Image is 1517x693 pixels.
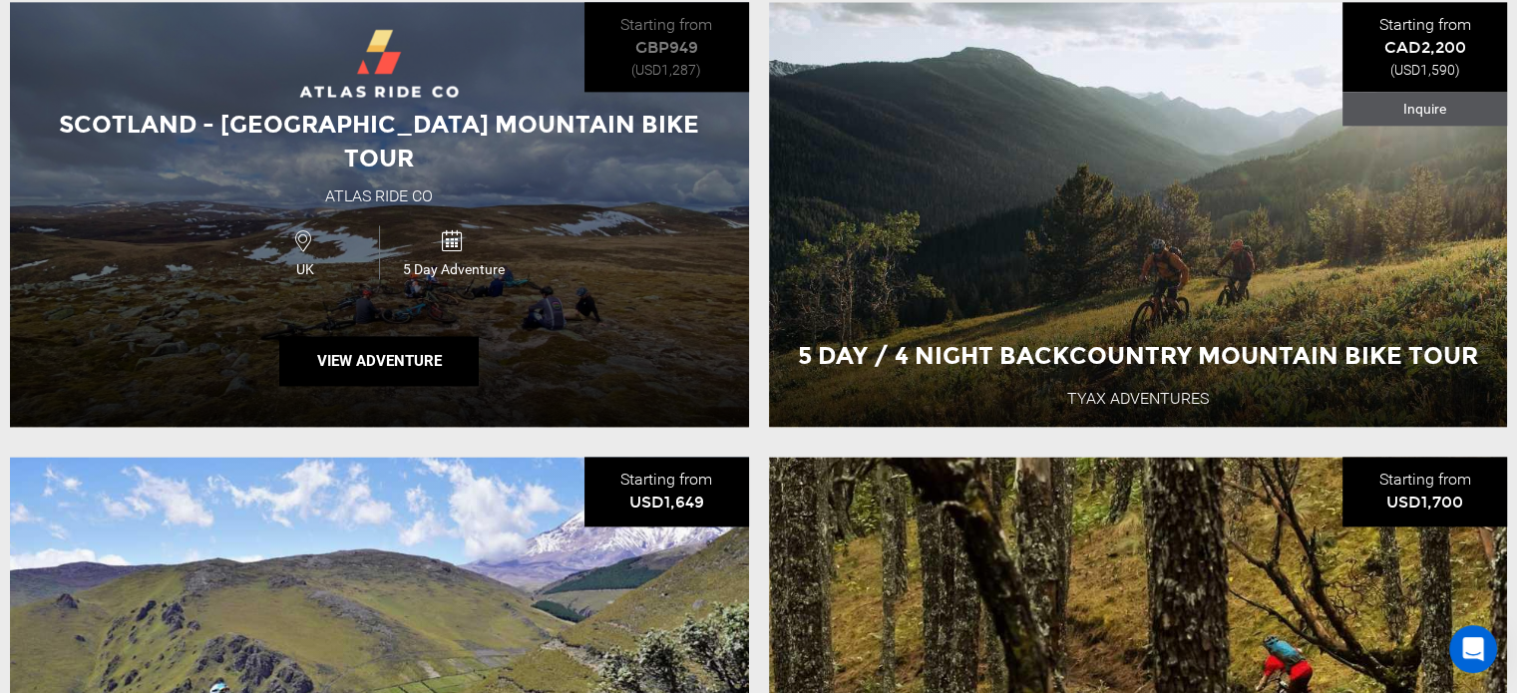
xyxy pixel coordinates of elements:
span: Scotland - [GEOGRAPHIC_DATA] Mountain Bike Tour [59,110,699,173]
span: UK [231,259,379,279]
div: Atlas Ride Co [325,185,433,208]
div: Open Intercom Messenger [1449,625,1497,673]
span: 5 Day Adventure [380,259,527,279]
button: View Adventure [279,336,479,386]
img: images [299,29,459,98]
